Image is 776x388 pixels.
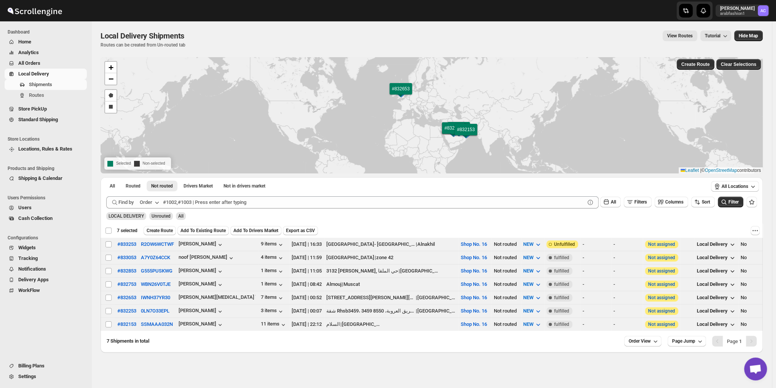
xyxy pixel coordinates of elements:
[702,199,710,205] span: Sort
[292,240,322,248] div: [DATE] | 16:33
[711,181,759,192] button: All Locations
[692,238,741,250] button: Local Delivery
[5,213,87,224] button: Cash Collection
[261,241,284,249] button: 9 items
[523,255,533,260] span: NEW
[179,181,217,191] button: Claimable
[519,265,546,277] button: NEW
[741,254,770,261] div: No
[721,61,756,67] span: Clear Selections
[117,241,136,247] button: #833253
[741,307,770,315] div: No
[179,308,224,315] button: [PERSON_NAME]
[494,240,519,248] div: Not routed
[8,195,88,201] span: Users Permissions
[117,255,136,260] div: #833053
[179,321,224,329] button: [PERSON_NAME]
[692,252,741,264] button: Local Delivery
[5,90,87,101] button: Routes
[629,338,651,344] span: Order View
[144,226,176,235] button: Create Route
[117,295,136,300] button: #832653
[261,281,284,289] button: 1 items
[141,255,170,260] button: A7Y0Z64CCK
[716,59,761,70] button: Clear Selections
[18,255,38,261] span: Tracking
[107,159,131,168] p: Selected
[494,307,519,315] div: Not routed
[692,265,741,277] button: Local Delivery
[18,39,31,45] span: Home
[705,168,737,173] a: OpenStreetMap
[117,228,137,234] span: 7 selected
[760,8,766,13] text: AC
[750,226,760,235] button: More actions
[741,281,770,288] div: No
[147,181,177,191] button: Unrouted
[18,245,36,250] span: Widgets
[600,197,621,207] button: All
[697,241,728,247] span: Local Delivery
[519,318,546,330] button: NEW
[179,254,235,262] div: noof [PERSON_NAME]
[697,308,728,314] span: Local Delivery
[677,59,714,70] button: Create Route
[326,267,456,275] div: |
[18,363,45,369] span: Billing Plans
[461,295,487,300] button: Shop No. 16
[663,30,697,41] button: view route
[177,226,229,235] button: Add To Existing Route
[5,144,87,154] button: Locations, Rules & Rates
[665,199,683,205] span: Columns
[178,213,184,219] span: All
[261,321,287,329] button: 11 items
[648,308,675,314] button: Not assigned
[448,128,459,137] img: Marker
[720,5,755,11] p: [PERSON_NAME]
[117,308,136,314] button: #832253
[5,202,87,213] button: Users
[523,268,533,274] span: NEW
[613,294,640,301] div: -
[326,321,340,328] div: السلام
[292,254,322,261] div: [DATE] | 11:59
[5,274,87,285] button: Delivery Apps
[648,295,675,300] button: Not assigned
[739,33,758,39] span: Hide Map
[18,106,47,112] span: Store PickUp
[117,281,136,287] button: #832753
[105,62,117,73] a: Zoom in
[29,82,52,87] span: Shipments
[184,183,213,189] span: Drivers Market
[5,253,87,264] button: Tracking
[117,268,136,274] div: #832853
[179,281,224,289] button: [PERSON_NAME]
[554,268,569,274] span: fulfilled
[326,240,456,248] div: |
[523,308,533,314] span: NEW
[697,255,728,260] span: Local Delivery
[18,71,49,77] span: Local Delivery
[179,241,224,249] div: [PERSON_NAME]
[8,136,88,142] span: Store Locations
[117,321,136,327] div: #832153
[179,268,224,275] button: [PERSON_NAME]
[326,307,456,315] div: |
[29,92,44,98] span: Routes
[5,173,87,184] button: Shipping & Calendar
[261,294,284,302] div: 7 items
[343,281,360,288] div: Muscat
[18,50,39,55] span: Analytics
[18,215,53,221] span: Cash Collection
[118,199,134,206] span: Find by
[494,321,519,328] div: Not routed
[461,281,487,287] button: Shop No. 16
[292,267,322,275] div: [DATE] | 11:05
[8,29,88,35] span: Dashboard
[105,101,117,113] a: Draw a rectangle
[261,254,284,262] button: 4 items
